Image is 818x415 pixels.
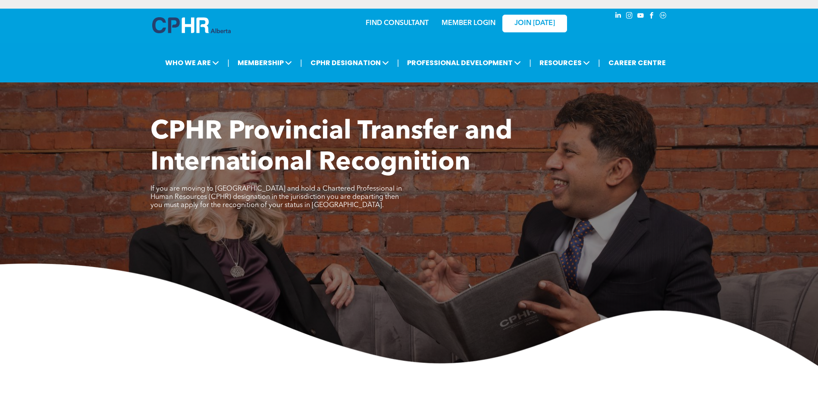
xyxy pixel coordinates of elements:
a: FIND CONSULTANT [366,20,429,27]
span: PROFESSIONAL DEVELOPMENT [404,55,523,71]
li: | [598,54,600,72]
li: | [529,54,531,72]
a: instagram [625,11,634,22]
li: | [397,54,399,72]
li: | [227,54,229,72]
a: linkedin [614,11,623,22]
a: CAREER CENTRE [606,55,668,71]
span: RESOURCES [537,55,592,71]
span: JOIN [DATE] [514,19,555,28]
a: JOIN [DATE] [502,15,567,32]
a: MEMBER LOGIN [442,20,495,27]
span: WHO WE ARE [163,55,222,71]
img: A blue and white logo for cp alberta [152,17,231,33]
a: youtube [636,11,646,22]
span: CPHR Provincial Transfer and International Recognition [150,119,512,176]
span: If you are moving to [GEOGRAPHIC_DATA] and hold a Chartered Professional in Human Resources (CPHR... [150,185,402,209]
span: CPHR DESIGNATION [308,55,392,71]
li: | [300,54,302,72]
a: Social network [658,11,668,22]
a: facebook [647,11,657,22]
span: MEMBERSHIP [235,55,295,71]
